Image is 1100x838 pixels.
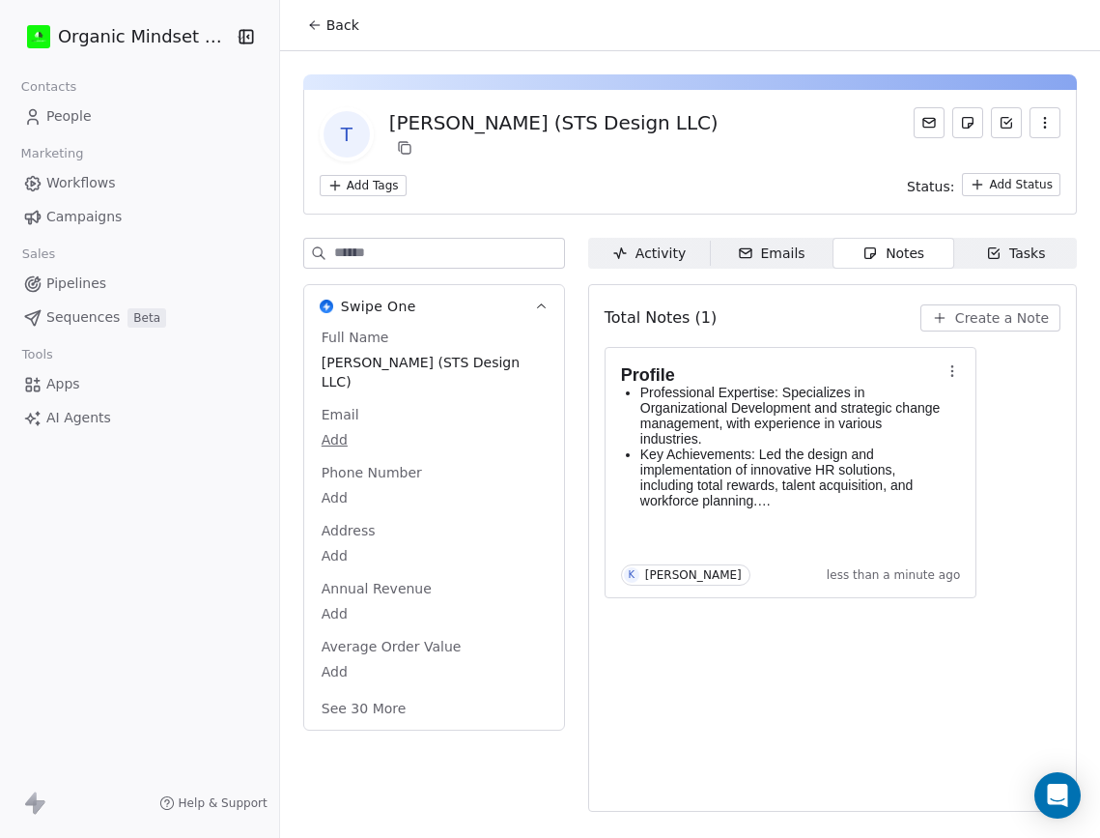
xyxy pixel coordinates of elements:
[320,300,333,313] img: Swipe One
[159,795,268,811] a: Help & Support
[962,173,1060,196] button: Add Status
[15,201,264,233] a: Campaigns
[310,691,418,726] button: See 30 More
[324,111,370,158] span: T
[15,368,264,400] a: Apps
[621,365,942,385] h1: Profile
[318,405,363,424] span: Email
[46,173,116,193] span: Workflows
[612,244,686,264] div: Activity
[304,285,564,328] button: Swipe OneSwipe One
[46,374,80,394] span: Apps
[318,463,426,482] span: Phone Number
[322,488,547,507] span: Add
[14,340,61,369] span: Tools
[15,302,264,333] a: SequencesBeta
[640,385,942,447] p: Professional Expertise: Specializes in Organizational Development and strategic change management...
[15,101,264,132] a: People
[827,567,960,583] span: less than a minute ago
[46,207,122,227] span: Campaigns
[46,274,106,294] span: Pipelines
[46,307,120,328] span: Sequences
[907,177,954,196] span: Status:
[58,24,230,49] span: Organic Mindset Agency Inc
[320,175,407,196] button: Add Tags
[322,604,547,623] span: Add
[15,402,264,434] a: AI Agents
[326,15,359,35] span: Back
[14,240,64,269] span: Sales
[318,579,436,598] span: Annual Revenue
[341,297,416,316] span: Swipe One
[304,328,564,730] div: Swipe OneSwipe One
[318,637,465,656] span: Average Order Value
[15,167,264,199] a: Workflows
[318,521,380,540] span: Address
[322,353,547,391] span: [PERSON_NAME] (STS Design LLC)
[322,430,547,449] span: Add
[322,662,547,681] span: Add
[640,447,942,508] p: Key Achievements: Led the design and implementation of innovative HR solutions, including total r...
[46,408,111,428] span: AI Agents
[1034,772,1081,819] div: Open Intercom Messenger
[645,568,742,582] div: [PERSON_NAME]
[322,546,547,565] span: Add
[605,306,717,330] span: Total Notes (1)
[738,244,805,264] div: Emails
[15,268,264,300] a: Pipelines
[318,328,393,347] span: Full Name
[127,308,166,328] span: Beta
[986,244,1046,264] div: Tasks
[955,308,1049,328] span: Create a Note
[23,20,221,53] button: Organic Mindset Agency Inc
[13,72,85,101] span: Contacts
[13,139,92,168] span: Marketing
[389,109,719,136] div: [PERSON_NAME] (STS Design LLC)
[296,8,371,43] button: Back
[46,106,92,127] span: People
[920,304,1060,332] button: Create a Note
[27,25,50,48] img: IMG_2460.jpeg
[628,567,635,583] div: K
[179,795,268,811] span: Help & Support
